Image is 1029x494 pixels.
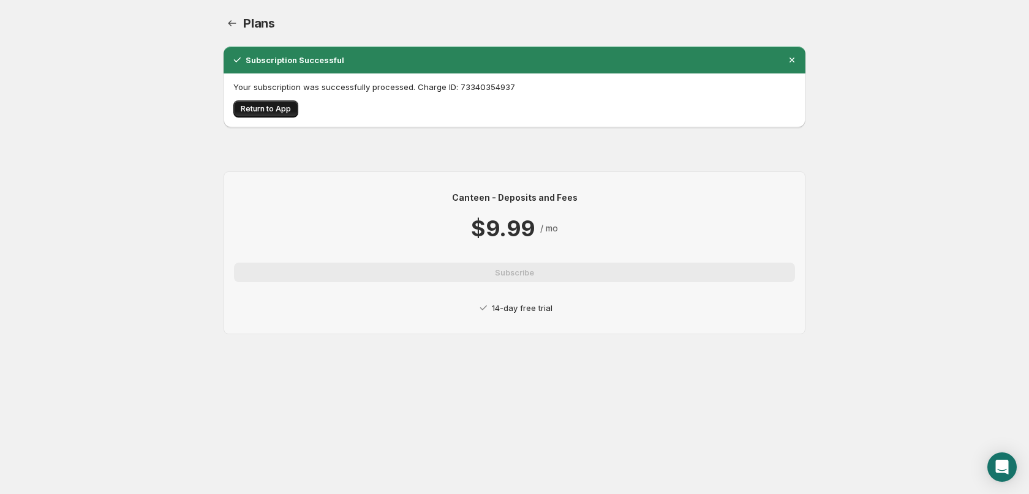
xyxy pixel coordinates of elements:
span: Return to App [241,104,291,114]
p: 14-day free trial [492,302,552,314]
p: $9.99 [471,214,535,243]
p: / mo [540,222,558,234]
p: Canteen - Deposits and Fees [234,192,795,204]
div: Open Intercom Messenger [987,452,1017,482]
span: Plans [243,16,275,31]
h2: Subscription Successful [246,54,344,66]
button: Dismiss notification [783,51,801,69]
p: Your subscription was successfully processed. Charge ID: 73340354937 [233,81,796,93]
button: Return to App [233,100,298,118]
a: Home [224,15,241,32]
